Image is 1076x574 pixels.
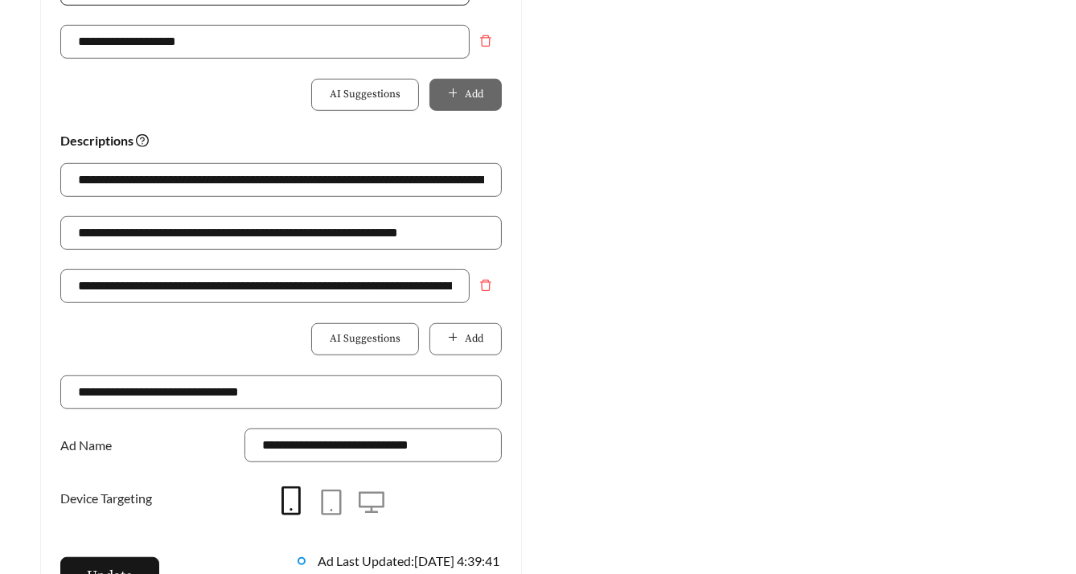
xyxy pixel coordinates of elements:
[470,269,502,301] button: Remove field
[60,375,502,409] input: Website
[277,486,306,515] span: mobile
[351,483,392,523] button: desktop
[244,428,502,462] input: Ad Name
[311,483,351,523] button: tablet
[311,323,419,355] button: AI Suggestions
[359,490,384,515] span: desktop
[60,428,120,462] label: Ad Name
[271,482,311,522] button: mobile
[318,490,344,515] span: tablet
[60,482,160,515] label: Device Targeting
[465,331,483,347] span: Add
[470,35,501,47] span: delete
[429,323,502,355] button: plusAdd
[429,79,502,111] button: plusAdd
[330,331,400,347] span: AI Suggestions
[448,332,458,345] span: plus
[330,87,400,103] span: AI Suggestions
[136,134,149,147] span: question-circle
[311,79,419,111] button: AI Suggestions
[470,25,502,57] button: Remove field
[470,279,501,292] span: delete
[60,133,149,148] strong: Descriptions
